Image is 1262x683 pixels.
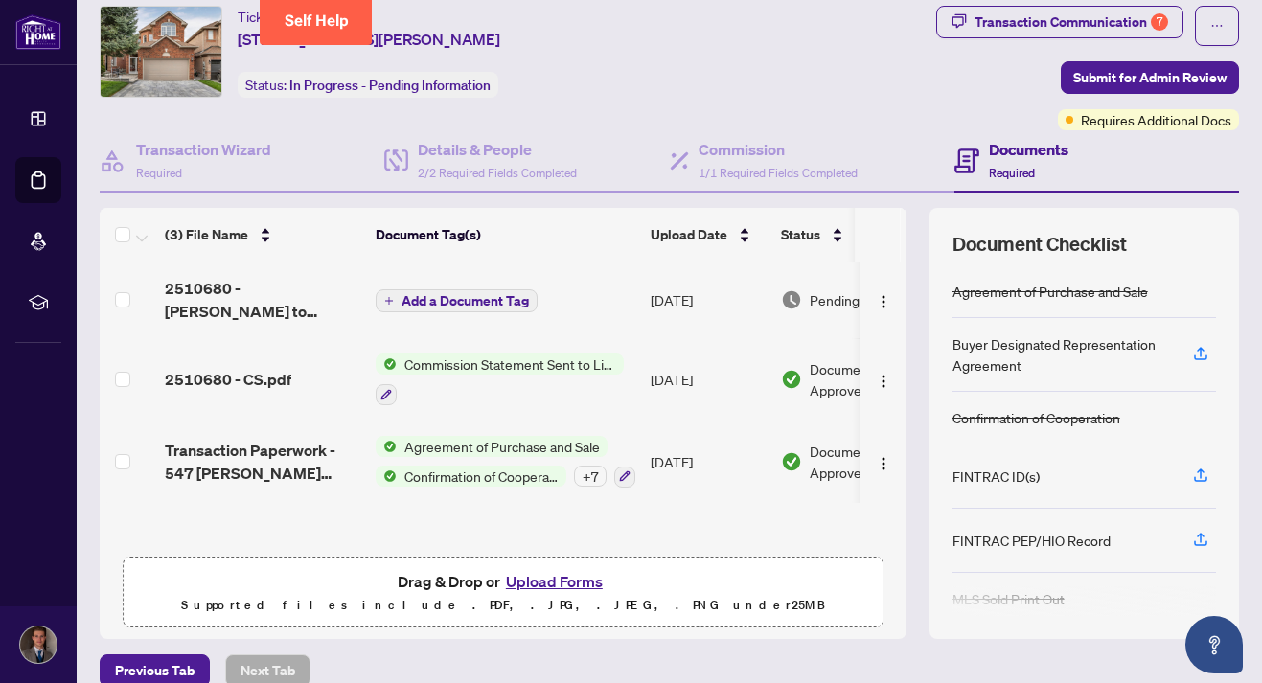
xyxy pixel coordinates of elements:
span: Self Help [285,11,349,30]
span: Drag & Drop or [398,569,608,594]
span: 2510680 - [PERSON_NAME] to review.pdf [165,277,360,323]
span: Required [989,166,1035,180]
span: Confirmation of Cooperation [397,466,566,487]
span: Transaction Paperwork - 547 [PERSON_NAME] circle 2 1.pdf [165,439,360,485]
h4: Transaction Wizard [136,138,271,161]
img: Document Status [781,289,802,310]
span: Required [136,166,182,180]
span: Submit for Admin Review [1073,62,1227,93]
div: FINTRAC ID(s) [952,466,1040,487]
span: 2/2 Required Fields Completed [418,166,577,180]
div: Confirmation of Cooperation [952,407,1120,428]
button: Status IconCommission Statement Sent to Listing Brokerage [376,353,624,405]
img: Document Status [781,369,802,390]
button: Logo [868,446,899,477]
th: Status [773,208,936,262]
button: Upload Forms [500,569,608,594]
button: Logo [868,285,899,315]
div: 7 [1151,13,1168,31]
button: Transaction Communication7 [936,6,1183,38]
img: Logo [876,295,891,310]
button: Logo [868,364,899,395]
span: Commission Statement Sent to Listing Brokerage [397,353,624,375]
th: Document Tag(s) [368,208,643,262]
div: Transaction Communication [975,7,1168,37]
img: Logo [876,375,891,390]
button: Add a Document Tag [376,289,538,312]
button: Add a Document Tag [376,288,538,313]
span: Drag & Drop orUpload FormsSupported files include .PDF, .JPG, .JPEG, .PNG under25MB [124,558,883,628]
div: Buyer Designated Representation Agreement [952,333,1170,376]
span: Document Approved [810,441,929,483]
h4: Commission [699,138,858,161]
button: Submit for Admin Review [1061,61,1239,94]
span: Agreement of Purchase and Sale [397,436,608,457]
img: IMG-N12148717_1.jpg [101,7,221,97]
td: [DATE] [643,338,773,421]
span: Status [781,224,820,245]
span: In Progress - Pending Information [289,77,491,94]
span: plus [384,296,394,306]
div: + 7 [574,466,607,487]
th: Upload Date [643,208,773,262]
img: Status Icon [376,466,397,487]
span: Pending Review [810,289,906,310]
td: [DATE] [643,421,773,503]
div: Ticket #: [238,6,333,28]
span: [STREET_ADDRESS][PERSON_NAME] [238,28,500,51]
div: Agreement of Purchase and Sale [952,281,1148,302]
span: Requires Additional Docs [1081,109,1231,130]
img: Logo [876,456,891,471]
img: Profile Icon [20,626,57,663]
span: Add a Document Tag [402,294,529,307]
img: Status Icon [376,436,397,457]
span: Upload Date [651,224,727,245]
h4: Documents [989,138,1068,161]
td: [DATE] [643,262,773,338]
span: ellipsis [1210,19,1224,33]
img: Document Status [781,451,802,472]
button: Status IconAgreement of Purchase and SaleStatus IconConfirmation of Cooperation+7 [376,436,635,488]
span: Document Checklist [952,231,1127,258]
img: Status Icon [376,353,397,375]
div: Status: [238,72,498,98]
p: Supported files include .PDF, .JPG, .JPEG, .PNG under 25 MB [135,594,871,617]
h4: Details & People [418,138,577,161]
th: (3) File Name [157,208,368,262]
span: Document Approved [810,358,929,400]
img: logo [15,14,61,50]
button: Open asap [1185,616,1243,673]
div: FINTRAC PEP/HIO Record [952,530,1111,551]
span: 2510680 - CS.pdf [165,368,291,391]
span: (3) File Name [165,224,248,245]
span: 1/1 Required Fields Completed [699,166,858,180]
